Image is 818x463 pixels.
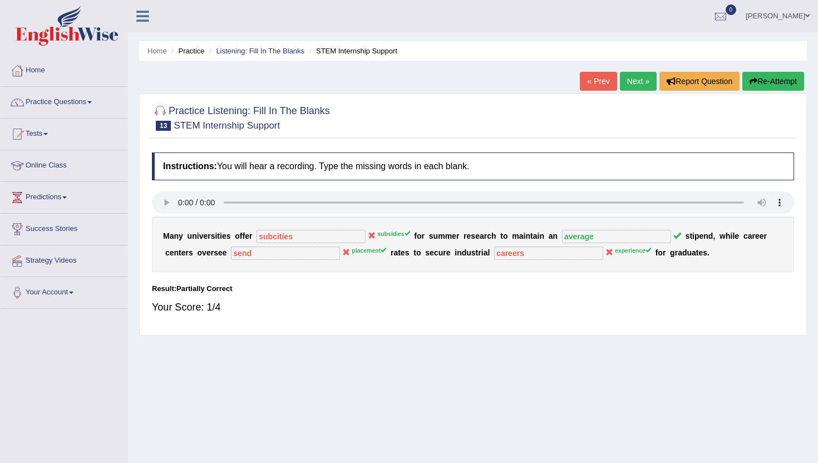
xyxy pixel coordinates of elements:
b: e [475,231,480,240]
input: blank [257,230,366,243]
b: e [446,248,451,257]
b: c [487,231,491,240]
b: o [416,248,421,257]
b: , [713,231,715,240]
b: w [720,231,726,240]
b: s [189,248,193,257]
b: g [670,248,675,257]
b: n [553,231,558,240]
b: a [692,248,696,257]
b: s [405,248,410,257]
b: a [678,248,682,257]
a: Listening: Fill In The Blanks [216,47,304,55]
b: s [471,231,475,240]
b: e [218,248,223,257]
a: Tests [1,119,127,146]
a: Next » [620,72,657,91]
b: a [533,231,538,240]
b: i [481,248,484,257]
b: f [656,248,658,257]
button: Report Question [659,72,740,91]
b: n [526,231,531,240]
b: t [500,231,503,240]
b: e [223,248,227,257]
sup: subsidies [377,230,410,237]
button: Re-Attempt [742,72,804,91]
span: 13 [156,121,171,131]
b: i [197,231,199,240]
b: e [430,248,434,257]
a: Strategy Videos [1,245,127,273]
b: f [240,231,243,240]
b: t [476,248,479,257]
b: s [703,248,707,257]
b: h [491,231,496,240]
b: m [438,231,445,240]
b: r [464,231,466,240]
b: l [732,231,735,240]
b: u [687,248,692,257]
b: n [174,231,179,240]
b: r [422,231,425,240]
b: n [174,248,179,257]
b: o [658,248,663,257]
b: i [524,231,526,240]
sup: experience [615,247,651,254]
b: e [755,231,760,240]
b: t [179,248,181,257]
b: r [443,248,446,257]
b: p [694,231,699,240]
b: e [760,231,764,240]
b: Instructions: [163,161,217,171]
b: o [235,231,240,240]
b: a [393,248,398,257]
b: i [215,231,217,240]
b: r [675,248,678,257]
b: o [417,231,422,240]
small: STEM Internship Support [174,120,280,131]
b: t [413,248,416,257]
b: e [203,231,208,240]
b: e [467,231,471,240]
b: n [539,231,544,240]
a: Online Class [1,150,127,178]
b: n [703,231,708,240]
b: e [452,231,456,240]
b: r [186,248,189,257]
sup: placement [352,247,386,254]
b: e [206,248,211,257]
b: c [434,248,438,257]
b: c [743,231,748,240]
b: s [686,231,690,240]
a: Home [1,55,127,83]
b: a [484,248,488,257]
b: d [708,231,713,240]
b: r [391,248,393,257]
b: s [226,231,231,240]
b: t [696,248,699,257]
b: e [181,248,186,257]
b: u [433,231,438,240]
b: n [192,231,197,240]
b: s [471,248,476,257]
li: STEM Internship Support [307,46,397,56]
b: i [538,231,540,240]
b: r [208,231,210,240]
li: Practice [169,46,204,56]
b: t [398,248,401,257]
b: v [202,248,206,257]
input: blank [231,247,340,260]
b: o [198,248,203,257]
b: r [764,231,767,240]
b: u [188,231,193,240]
b: u [466,248,471,257]
b: e [699,248,703,257]
b: d [462,248,467,257]
b: v [199,231,204,240]
b: e [245,231,249,240]
b: a [549,231,553,240]
h4: You will hear a recording. Type the missing words in each blank. [152,152,794,180]
b: t [530,231,533,240]
input: blank [562,230,671,243]
div: Result: [152,283,794,294]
